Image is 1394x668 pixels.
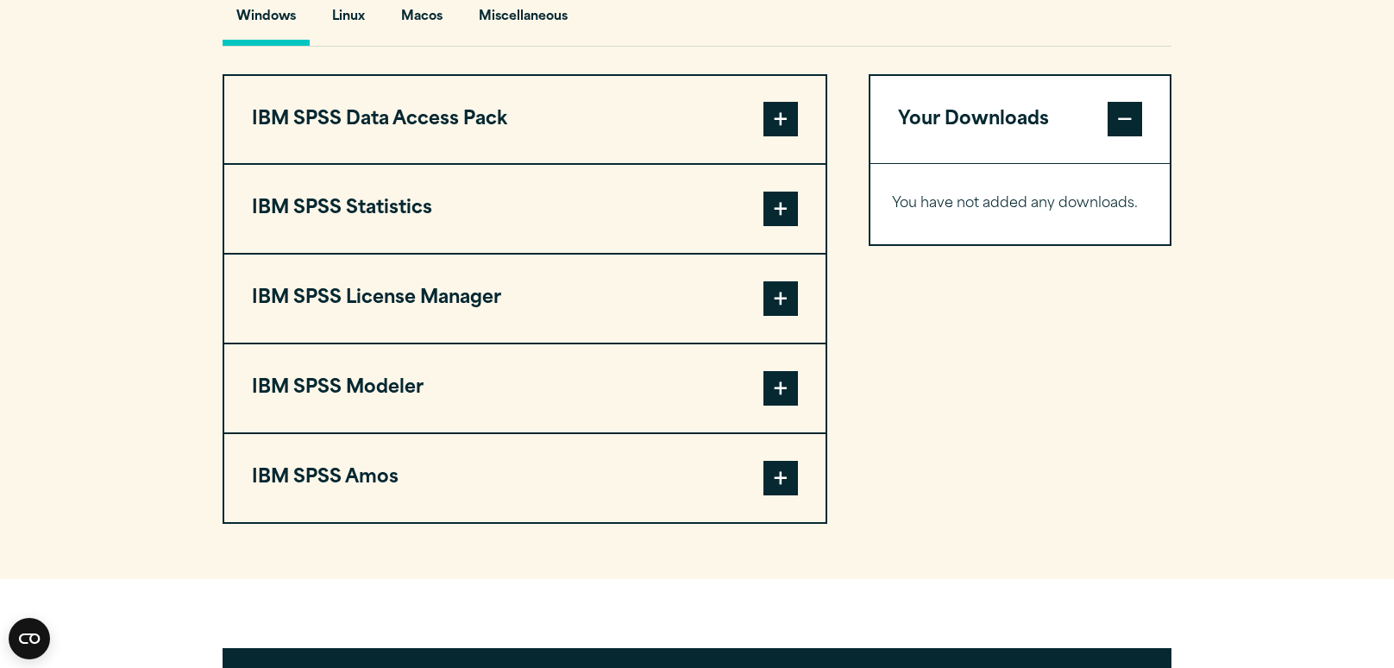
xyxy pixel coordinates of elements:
[224,255,826,343] button: IBM SPSS License Manager
[224,434,826,522] button: IBM SPSS Amos
[870,163,1170,244] div: Your Downloads
[9,618,50,659] button: Open CMP widget
[224,344,826,432] button: IBM SPSS Modeler
[224,165,826,253] button: IBM SPSS Statistics
[892,192,1148,217] p: You have not added any downloads.
[870,76,1170,164] button: Your Downloads
[224,76,826,164] button: IBM SPSS Data Access Pack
